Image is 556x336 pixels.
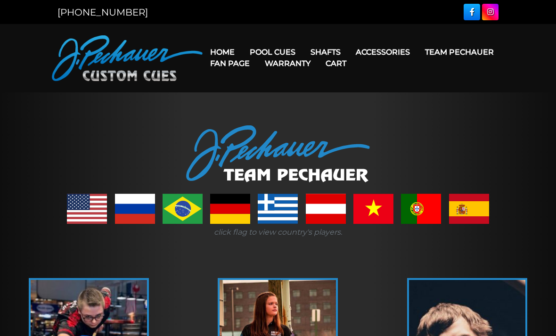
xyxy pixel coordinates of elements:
[303,40,348,64] a: Shafts
[348,40,417,64] a: Accessories
[57,7,148,18] a: [PHONE_NUMBER]
[203,51,257,75] a: Fan Page
[242,40,303,64] a: Pool Cues
[52,35,203,81] img: Pechauer Custom Cues
[318,51,354,75] a: Cart
[417,40,501,64] a: Team Pechauer
[203,40,242,64] a: Home
[257,51,318,75] a: Warranty
[214,228,342,237] i: click flag to view country's players.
